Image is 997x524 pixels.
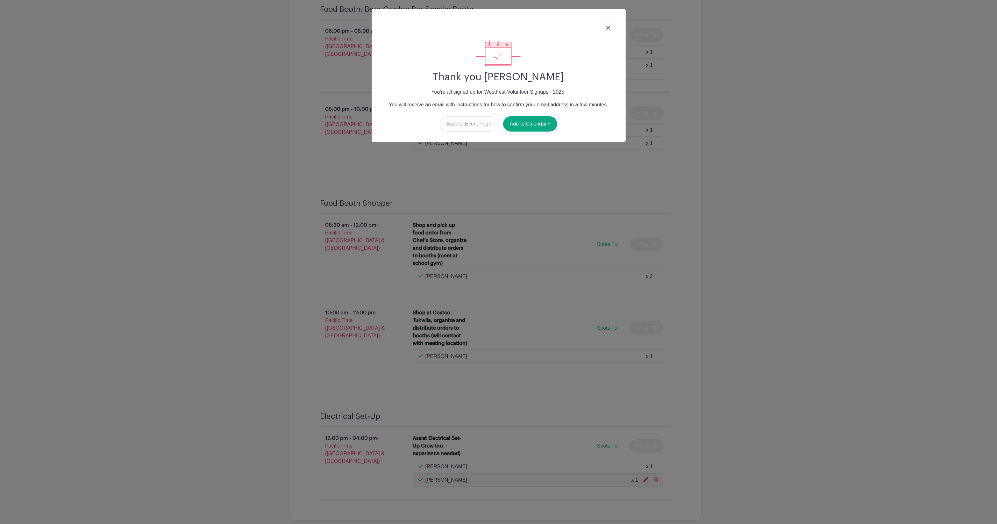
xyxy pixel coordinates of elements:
[503,116,557,132] button: Add to Calendar
[377,101,621,109] p: You will receive an email with instructions for how to confirm your email address in a few minutes.
[377,71,621,83] h2: Thank you [PERSON_NAME]
[377,88,621,96] p: You're all signed up for WestFest Volunteer Signups - 2025.
[476,40,520,66] img: signup_complete-c468d5dda3e2740ee63a24cb0ba0d3ce5d8a4ecd24259e683200fb1569d990c8.svg
[440,116,498,132] a: Back to Event Page
[606,26,610,30] img: close_button-5f87c8562297e5c2d7936805f587ecaba9071eb48480494691a3f1689db116b3.svg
